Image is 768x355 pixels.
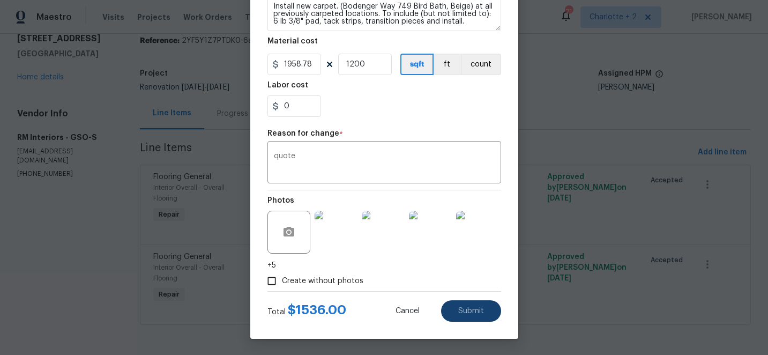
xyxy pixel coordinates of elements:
[378,300,437,322] button: Cancel
[400,54,434,75] button: sqft
[288,304,346,316] span: $ 1536.00
[441,300,501,322] button: Submit
[267,197,294,204] h5: Photos
[282,276,363,287] span: Create without photos
[267,260,276,271] span: +5
[267,305,346,317] div: Total
[267,130,339,137] h5: Reason for change
[267,38,318,45] h5: Material cost
[396,307,420,315] span: Cancel
[461,54,501,75] button: count
[458,307,484,315] span: Submit
[274,152,495,175] textarea: quote
[267,82,308,89] h5: Labor cost
[434,54,461,75] button: ft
